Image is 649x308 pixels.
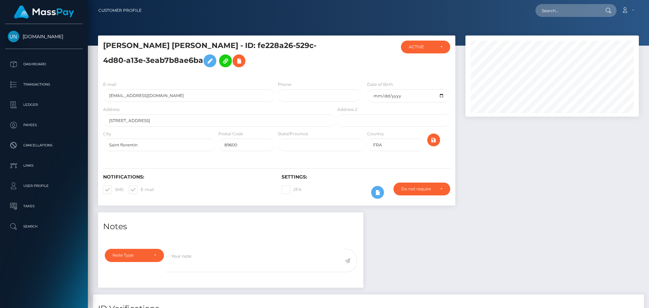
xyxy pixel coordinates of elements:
a: Customer Profile [98,3,142,18]
p: Ledger [8,100,80,110]
div: Note Type [113,253,148,258]
label: Address [103,106,120,113]
p: Payees [8,120,80,130]
a: Cancellations [5,137,83,154]
span: [DOMAIN_NAME] [5,33,83,40]
a: Search [5,218,83,235]
a: Transactions [5,76,83,93]
label: Date of Birth [367,81,393,88]
a: Ledger [5,96,83,113]
label: City [103,131,111,137]
p: Cancellations [8,140,80,150]
button: ACTIVE [401,41,450,53]
h6: Notifications: [103,174,271,180]
div: ACTIVE [409,44,435,50]
a: Taxes [5,198,83,215]
h4: Notes [103,221,358,233]
img: MassPay Logo [14,5,74,19]
a: Dashboard [5,56,83,73]
p: Links [8,161,80,171]
p: Transactions [8,79,80,90]
label: Address 2 [337,106,357,113]
label: E-mail [129,185,154,194]
label: Phone [278,81,291,88]
p: Search [8,221,80,232]
input: Search... [535,4,599,17]
p: Dashboard [8,59,80,69]
p: Taxes [8,201,80,211]
label: Country [367,131,384,137]
div: Do not require [401,186,435,192]
button: Do not require [393,183,450,195]
label: SMS [103,185,123,194]
button: Note Type [105,249,164,262]
label: State/Province [278,131,308,137]
label: Postal Code [218,131,243,137]
h5: [PERSON_NAME] [PERSON_NAME] - ID: fe228a26-529c-4d80-a13e-3eab7b8ae6ba [103,41,331,71]
p: User Profile [8,181,80,191]
label: 2FA [282,185,302,194]
a: Links [5,157,83,174]
h6: Settings: [282,174,450,180]
label: E-mail [103,81,116,88]
img: Unlockt.me [8,31,19,42]
a: Payees [5,117,83,134]
a: User Profile [5,177,83,194]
